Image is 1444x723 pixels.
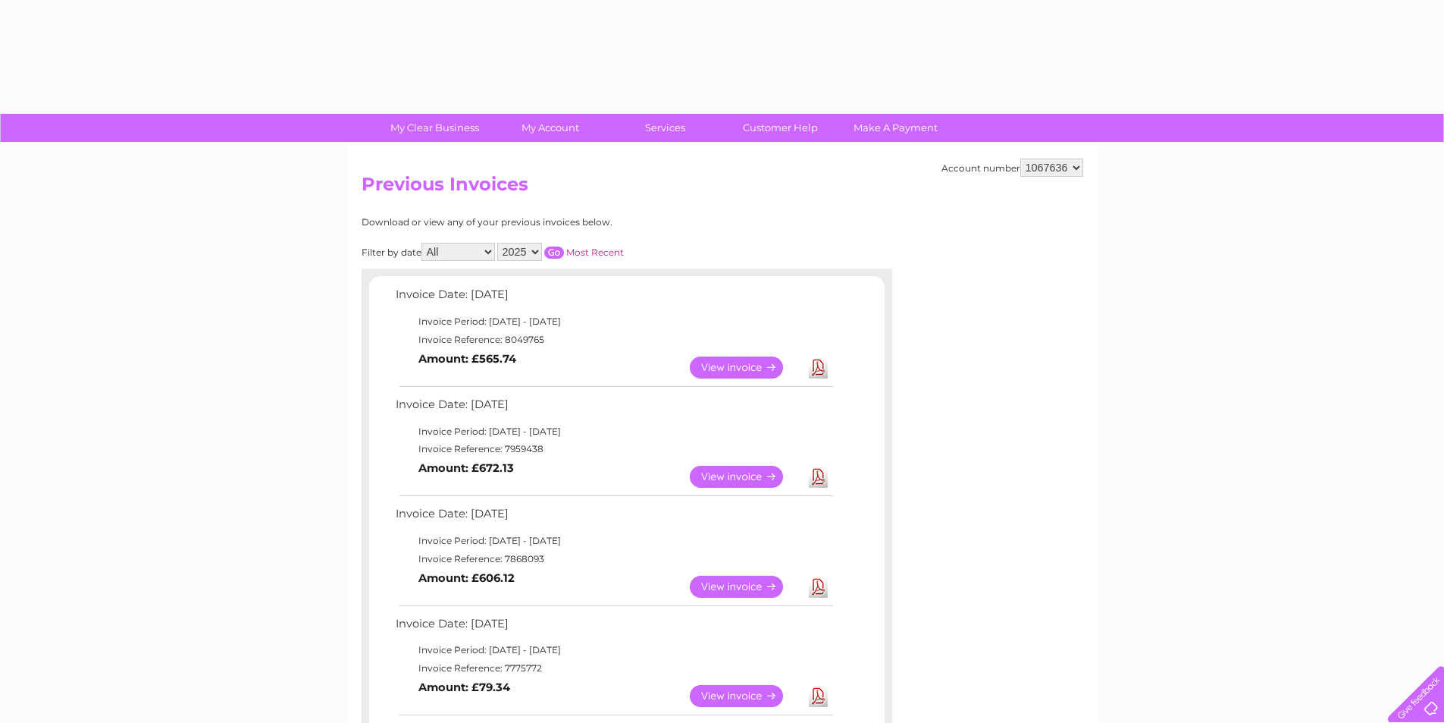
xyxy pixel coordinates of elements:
[690,576,801,598] a: View
[809,466,828,488] a: Download
[362,217,760,228] div: Download or view any of your previous invoices below.
[418,681,510,694] b: Amount: £79.34
[487,114,612,142] a: My Account
[566,247,624,258] a: Most Recent
[392,313,835,331] td: Invoice Period: [DATE] - [DATE]
[362,174,1083,203] h2: Previous Invoices
[392,284,835,313] td: Invoice Date: [DATE]
[833,114,958,142] a: Make A Payment
[941,159,1083,177] div: Account number
[418,352,516,366] b: Amount: £565.74
[690,685,801,707] a: View
[809,357,828,379] a: Download
[809,576,828,598] a: Download
[392,331,835,349] td: Invoice Reference: 8049765
[392,659,835,677] td: Invoice Reference: 7775772
[809,685,828,707] a: Download
[392,550,835,568] td: Invoice Reference: 7868093
[392,614,835,642] td: Invoice Date: [DATE]
[690,466,801,488] a: View
[690,357,801,379] a: View
[392,641,835,659] td: Invoice Period: [DATE] - [DATE]
[362,243,760,261] div: Filter by date
[392,440,835,458] td: Invoice Reference: 7959438
[392,504,835,532] td: Invoice Date: [DATE]
[372,114,497,142] a: My Clear Business
[418,571,515,585] b: Amount: £606.12
[603,114,728,142] a: Services
[418,461,514,475] b: Amount: £672.13
[392,423,835,441] td: Invoice Period: [DATE] - [DATE]
[392,395,835,423] td: Invoice Date: [DATE]
[718,114,843,142] a: Customer Help
[392,532,835,550] td: Invoice Period: [DATE] - [DATE]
